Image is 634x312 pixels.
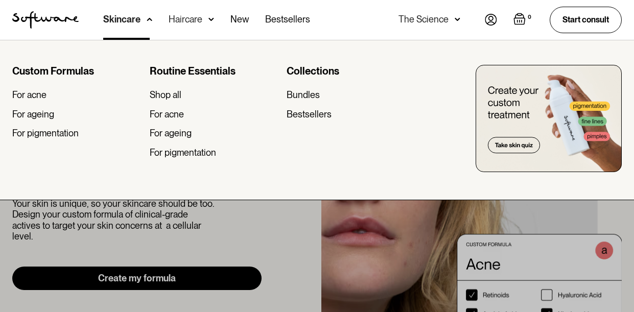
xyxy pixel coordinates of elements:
div: Haircare [169,14,202,25]
div: For pigmentation [150,147,216,158]
img: arrow down [208,14,214,25]
a: Shop all [150,89,279,101]
a: For acne [150,109,279,120]
a: For pigmentation [12,128,142,139]
div: Routine Essentials [150,65,279,77]
div: Bundles [287,89,320,101]
img: arrow down [147,14,152,25]
a: Open empty cart [513,13,533,27]
a: Bestsellers [287,109,416,120]
a: home [12,11,79,29]
img: arrow down [455,14,460,25]
div: Shop all [150,89,181,101]
div: For acne [12,89,46,101]
a: For ageing [12,109,142,120]
a: For ageing [150,128,279,139]
div: Skincare [103,14,140,25]
div: For ageing [150,128,192,139]
div: Collections [287,65,416,77]
a: For pigmentation [150,147,279,158]
a: Start consult [550,7,622,33]
img: create you custom treatment bottle [476,65,622,172]
a: Bundles [287,89,416,101]
div: Custom Formulas [12,65,142,77]
div: 0 [526,13,533,22]
div: The Science [398,14,449,25]
div: For ageing [12,109,54,120]
img: Software Logo [12,11,79,29]
div: For acne [150,109,184,120]
div: Bestsellers [287,109,332,120]
div: For pigmentation [12,128,79,139]
a: For acne [12,89,142,101]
